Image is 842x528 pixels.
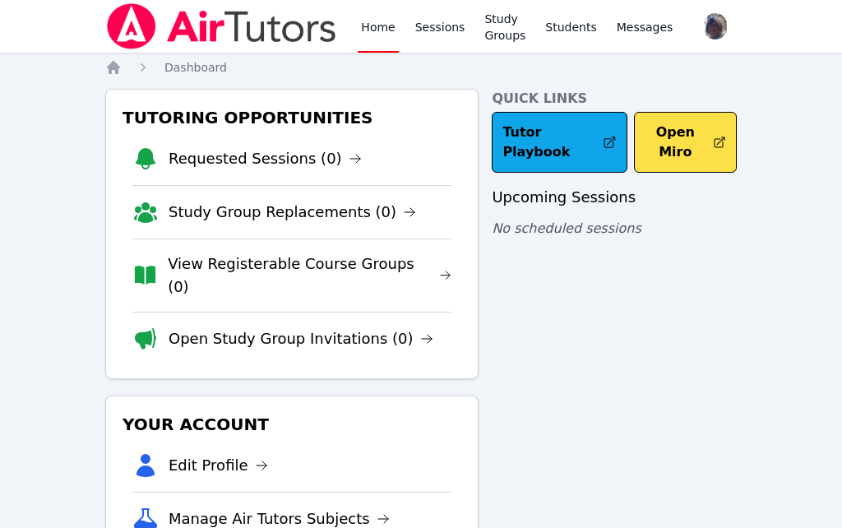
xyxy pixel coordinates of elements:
[119,410,465,439] h3: Your Account
[169,201,416,224] a: Study Group Replacements (0)
[169,147,362,170] a: Requested Sessions (0)
[617,19,673,35] span: Messages
[164,59,227,76] a: Dashboard
[168,252,451,299] a: View Registerable Course Groups (0)
[492,112,627,173] a: Tutor Playbook
[492,186,737,209] h3: Upcoming Sessions
[492,220,641,236] span: No scheduled sessions
[105,59,737,76] nav: Breadcrumb
[169,454,268,477] a: Edit Profile
[105,3,338,49] img: Air Tutors
[169,327,433,350] a: Open Study Group Invitations (0)
[492,89,737,109] h4: Quick Links
[634,112,737,173] button: Open Miro
[164,61,227,74] span: Dashboard
[119,103,465,132] h3: Tutoring Opportunities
